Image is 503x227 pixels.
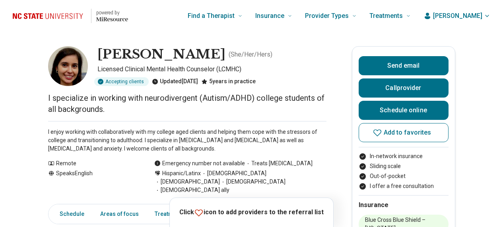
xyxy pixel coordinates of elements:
[96,10,128,16] p: powered by
[97,65,326,74] p: Licensed Clinical Mental Health Counselor (LCMHC)
[220,178,285,186] span: [DEMOGRAPHIC_DATA]
[359,56,449,75] button: Send email
[245,159,313,168] span: Treats [MEDICAL_DATA]
[95,206,144,222] a: Areas of focus
[359,200,449,210] h2: Insurance
[359,152,449,190] ul: Payment options
[359,162,449,170] li: Sliding scale
[201,77,256,86] div: 5 years in practice
[359,152,449,160] li: In-network insurance
[359,123,449,142] button: Add to favorites
[229,50,272,59] p: ( She/Her/Hers )
[359,78,449,98] button: Callprovider
[50,206,89,222] a: Schedule
[305,10,349,22] span: Provider Types
[255,10,284,22] span: Insurance
[154,178,220,186] span: [DEMOGRAPHIC_DATA]
[48,159,138,168] div: Remote
[359,172,449,180] li: Out-of-pocket
[94,77,149,86] div: Accepting clients
[152,77,198,86] div: Updated [DATE]
[48,92,326,115] p: I specialize in working with neurodivergent (Autism/ADHD) college students of all backgrounds.
[369,10,403,22] span: Treatments
[162,169,201,178] span: Hispanic/Latinx
[154,186,229,194] span: [DEMOGRAPHIC_DATA] ally
[48,169,138,194] div: Speaks English
[150,206,189,222] a: Treatments
[359,182,449,190] li: I offer a free consultation
[154,159,245,168] div: Emergency number not available
[97,46,225,63] h1: [PERSON_NAME]
[48,46,88,86] img: Osly Galobardi, Licensed Clinical Mental Health Counselor (LCMHC)
[423,11,490,21] button: [PERSON_NAME]
[13,3,128,29] a: Home page
[201,169,266,178] span: [DEMOGRAPHIC_DATA]
[384,129,431,136] span: Add to favorites
[359,101,449,120] a: Schedule online
[433,11,482,21] span: [PERSON_NAME]
[48,128,326,153] p: I enjoy working with collaboratively with my college aged clients and helping them cope with the ...
[179,207,324,217] p: Click icon to add providers to the referral list
[188,10,235,22] span: Find a Therapist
